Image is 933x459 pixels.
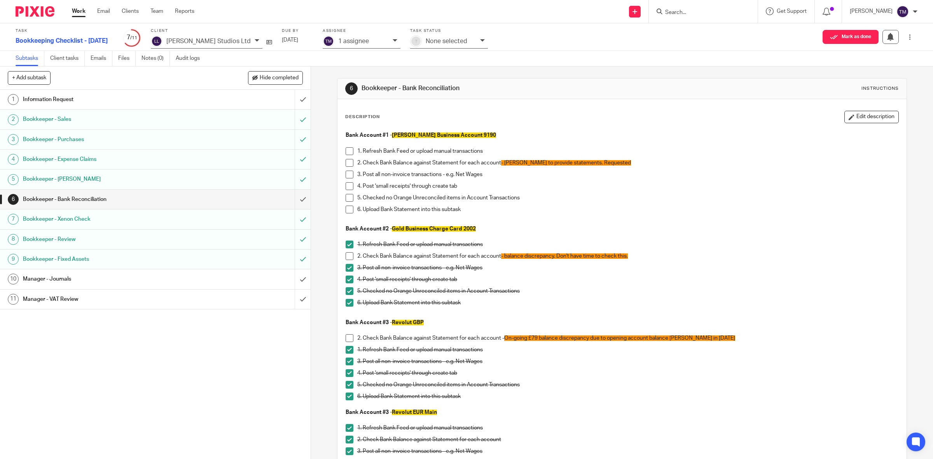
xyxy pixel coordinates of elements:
[357,159,899,167] p: 2. Check Bank Balance against Statement for each account
[345,114,380,120] p: Description
[151,35,162,47] img: svg%3E
[8,254,19,265] div: 9
[23,134,199,145] h1: Bookkeeper - Purchases
[8,71,51,84] button: + Add subtask
[282,28,313,33] label: Due by
[501,253,628,259] span: - balance discrepancy. Don't have time to check this.
[777,9,807,14] span: Get Support
[392,226,476,232] span: Gold Business Charge Card 2002
[504,335,735,341] span: On-going £79 balance discrepancy due to opening account balance [PERSON_NAME] in [DATE]
[357,358,899,365] p: 3. Post all non-invoice transactions - e.g. Net Wages
[357,346,899,354] p: 1. Refresh Bank Feed or upload manual transactions
[150,7,163,15] a: Team
[122,7,139,15] a: Clients
[23,293,199,305] h1: Manager - VAT Review
[362,84,638,92] h1: Bookkeeper - Bank Reconciliation
[844,111,899,123] button: Edit description
[23,234,199,245] h1: Bookkeeper - Review
[323,35,334,47] img: svg%3E
[823,30,879,44] button: Mark as done
[23,154,199,165] h1: Bookkeeper - Expense Claims
[23,173,199,185] h1: Bookkeeper - [PERSON_NAME]
[16,28,113,33] label: Task
[8,94,19,105] div: 1
[8,114,19,125] div: 2
[142,51,170,66] a: Notes (0)
[175,7,194,15] a: Reports
[50,51,85,66] a: Client tasks
[91,51,112,66] a: Emails
[72,7,86,15] a: Work
[260,75,299,81] span: Hide completed
[8,154,19,165] div: 4
[346,226,476,232] strong: Bank Account #2 -
[23,113,199,125] h1: Bookkeeper - Sales
[8,134,19,145] div: 3
[664,9,734,16] input: Search
[23,213,199,225] h1: Bookkeeper - Xenon Check
[118,51,136,66] a: Files
[357,194,899,202] p: 5. Checked no Orange Unreconciled items in Account Transactions
[346,320,424,325] strong: Bank Account #3 -
[151,28,272,33] label: Client
[896,5,909,18] img: svg%3E
[501,160,631,166] span: - [PERSON_NAME] to provide statements. Requested
[345,82,358,95] div: 6
[357,299,899,307] p: 6. Upload Bank Statement into this subtask
[357,287,899,295] p: 5. Checked no Orange Unreconciled items in Account Transactions
[357,171,899,178] p: 3. Post all non-invoice transactions - e.g. Net Wages
[248,71,303,84] button: Hide completed
[8,294,19,305] div: 11
[16,51,44,66] a: Subtasks
[8,194,19,205] div: 6
[23,253,199,265] h1: Bookkeeper - Fixed Assets
[8,214,19,225] div: 7
[411,37,421,46] div: ?
[357,436,899,443] p: 2. Check Bank Balance against Statement for each account
[357,369,899,377] p: 4. Post 'small receipts' through create tab
[357,276,899,283] p: 4. Post 'small receipts' through create tab
[346,133,496,138] strong: Bank Account #1 -
[357,264,899,272] p: 3. Post all non-invoice transactions - e.g. Net Wages
[122,33,141,42] div: 7
[357,206,899,213] p: 6. Upload Bank Statement into this subtask
[357,381,899,389] p: 5. Checked no Orange Unreconciled items in Account Transactions
[8,234,19,245] div: 8
[861,86,899,92] div: Instructions
[392,320,424,325] span: Revolut GBP
[426,38,467,45] p: None selected
[166,38,251,45] p: [PERSON_NAME] Studios Ltd
[357,182,899,190] p: 4. Post 'small receipts' through create tab
[23,273,199,285] h1: Manager - Journals
[357,252,899,260] p: 2. Check Bank Balance against Statement for each account
[8,274,19,284] div: 10
[357,147,899,155] p: 1. Refresh Bank Feed or upload manual transactions
[392,133,496,138] span: [PERSON_NAME] Business Account 9190
[410,28,488,33] label: Task status
[130,36,137,40] small: /11
[357,447,899,455] p: 3. Post all non-invoice transactions - e.g. Net Wages
[338,38,369,45] p: 1 assignee
[23,94,199,105] h1: Information Request
[357,241,899,248] p: 1. Refresh Bank Feed or upload manual transactions
[346,410,437,415] strong: Bank Account #3 -
[357,334,899,342] p: 2. Check Bank Balance against Statement for each account -
[16,6,54,17] img: Pixie
[842,34,871,40] span: Mark as done
[850,7,893,15] p: [PERSON_NAME]
[357,424,899,432] p: 1. Refresh Bank Feed or upload manual transactions
[357,393,899,400] p: 6. Upload Bank Statement into this subtask
[176,51,206,66] a: Audit logs
[282,37,298,43] span: [DATE]
[8,174,19,185] div: 5
[23,194,199,205] h1: Bookkeeper - Bank Reconciliation
[97,7,110,15] a: Email
[392,410,437,415] span: Revolut EUR Main
[323,28,400,33] label: Assignee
